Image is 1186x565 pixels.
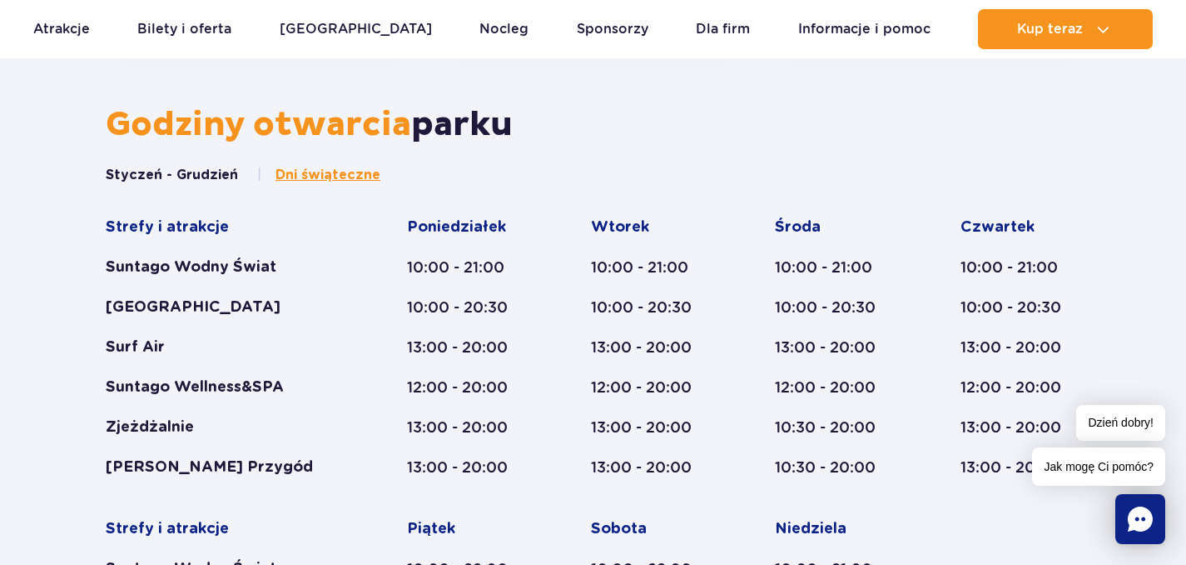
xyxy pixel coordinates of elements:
[775,377,896,397] div: 12:00 - 20:00
[106,377,343,397] div: Suntago Wellness&SPA
[591,217,711,237] div: Wtorek
[978,9,1153,49] button: Kup teraz
[696,9,750,49] a: Dla firm
[106,337,343,357] div: Surf Air
[775,519,896,539] div: Niedziela
[960,417,1080,437] div: 13:00 - 20:00
[960,457,1080,477] div: 13:00 - 20:00
[775,337,896,357] div: 13:00 - 20:00
[591,377,711,397] div: 12:00 - 20:00
[137,9,231,49] a: Bilety i oferta
[960,217,1080,237] div: Czwartek
[591,297,711,317] div: 10:00 - 20:30
[1076,405,1165,441] span: Dzień dobry!
[407,257,527,277] div: 10:00 - 21:00
[775,457,896,477] div: 10:30 - 20:00
[1115,494,1165,544] div: Chat
[775,257,896,277] div: 10:00 - 21:00
[106,257,343,277] div: Suntago Wodny Świat
[775,417,896,437] div: 10:30 - 20:00
[775,297,896,317] div: 10:00 - 20:30
[275,166,380,184] span: Dni świąteczne
[106,217,343,237] div: Strefy i atrakcje
[798,9,930,49] a: Informacje i pomoc
[591,417,711,437] div: 13:00 - 20:00
[106,457,343,477] div: [PERSON_NAME] Przygód
[407,297,527,317] div: 10:00 - 20:30
[407,337,527,357] div: 13:00 - 20:00
[407,377,527,397] div: 12:00 - 20:00
[479,9,528,49] a: Nocleg
[591,457,711,477] div: 13:00 - 20:00
[106,297,343,317] div: [GEOGRAPHIC_DATA]
[960,257,1080,277] div: 10:00 - 21:00
[106,417,343,437] div: Zjeżdżalnie
[407,519,527,539] div: Piątek
[960,297,1080,317] div: 10:00 - 20:30
[960,377,1080,397] div: 12:00 - 20:00
[407,417,527,437] div: 13:00 - 20:00
[280,9,432,49] a: [GEOGRAPHIC_DATA]
[960,337,1080,357] div: 13:00 - 20:00
[577,9,648,49] a: Sponsorzy
[1032,447,1165,486] span: Jak mogę Ci pomóc?
[591,257,711,277] div: 10:00 - 21:00
[106,166,238,184] button: Styczeń - Grudzień
[106,104,411,146] span: Godziny otwarcia
[33,9,90,49] a: Atrakcje
[256,166,380,184] button: Dni świąteczne
[1017,22,1083,37] span: Kup teraz
[106,104,1080,146] h2: parku
[407,457,527,477] div: 13:00 - 20:00
[106,519,343,539] div: Strefy i atrakcje
[775,217,896,237] div: Środa
[591,337,711,357] div: 13:00 - 20:00
[591,519,711,539] div: Sobota
[407,217,527,237] div: Poniedziałek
